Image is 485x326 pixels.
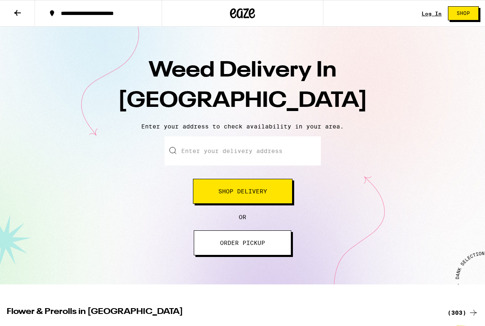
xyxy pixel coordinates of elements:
p: Enter your address to check availability in your area. [8,123,477,130]
h1: Weed Delivery In [97,56,388,116]
a: (303) [447,308,478,318]
span: OR [239,214,246,220]
span: Shop [457,11,470,16]
button: ORDER PICKUP [194,230,291,255]
span: Shop Delivery [218,188,267,194]
a: Shop [442,6,485,20]
button: Shop [448,6,479,20]
span: [GEOGRAPHIC_DATA] [118,90,367,112]
span: ORDER PICKUP [220,240,265,246]
button: Shop Delivery [193,179,292,204]
input: Enter your delivery address [165,136,321,165]
a: Log In [422,11,442,16]
h2: Flower & Prerolls in [GEOGRAPHIC_DATA] [7,308,437,318]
